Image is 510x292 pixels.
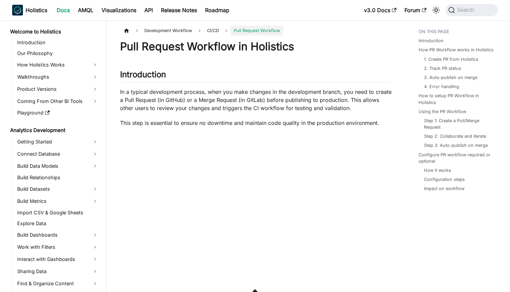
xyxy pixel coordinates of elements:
[15,184,101,194] a: Build Datasets
[446,4,498,16] button: Search (Command+K)
[120,40,392,53] h1: Pull Request Workflow in Holistics
[424,117,491,130] a: Step 1: Create a Pull/Merge Request
[15,230,101,240] a: Build Dashboards
[424,176,465,183] a: Configuration steps
[120,26,133,35] a: Home page
[8,27,101,36] a: Welcome to Holistics
[424,56,478,62] a: 1. Create PR from Holistics
[141,26,195,35] span: Development Workflow
[12,5,23,16] img: Holistics
[419,92,494,105] a: How to setup PR Workflow in Holistics
[15,38,101,47] a: Introduction
[360,5,400,16] a: v3.0 Docs
[424,142,488,149] a: Step 3: Auto-publish on merge
[15,49,101,58] a: Our Philosophy
[424,65,461,72] a: 2. Track PR status
[120,26,392,35] nav: Breadcrumbs
[15,173,101,182] a: Build Relationships
[74,5,97,16] a: AMQL
[204,26,222,35] span: CI/CD
[140,5,157,16] a: API
[419,47,493,53] a: How PR Workflow works in Holistics
[431,5,442,16] button: Switch between dark and light mode (currently system mode)
[15,59,101,70] a: How Holistics Works
[5,20,107,292] nav: Docs sidebar
[419,108,466,115] a: Using the PR Workflow
[12,5,47,16] a: HolisticsHolisticsHolistics
[15,208,101,217] a: Import CSV & Google Sheets
[424,133,486,139] a: Step 2: Collaborate and iterate
[15,242,101,253] a: Work with Filters
[120,119,392,127] p: This step is essential to ensure no downtime and maintain code quality in the production environm...
[15,84,101,95] a: Product Versions
[15,219,101,228] a: Explore Data
[26,6,47,14] b: Holistics
[15,254,101,265] a: Interact with Dashboards
[97,5,140,16] a: Visualizations
[400,5,430,16] a: Forum
[424,167,451,174] a: How it works
[15,136,101,147] a: Getting Started
[424,74,477,81] a: 3. Auto-publish on merge
[15,108,101,117] a: Playground
[15,196,101,207] a: Build Metrics
[8,126,101,135] a: Analytics Development
[120,88,392,112] p: In a typical development process, when you make changes in the development branch, you need to cr...
[424,83,459,90] a: 4. Error handling
[419,152,494,164] a: Configure PR workflow required or optional
[15,161,101,171] a: Build Data Models
[419,37,444,44] a: Introduction
[53,5,74,16] a: Docs
[120,70,392,82] h2: Introduction
[15,96,101,107] a: Coming From Other BI Tools
[15,149,101,159] a: Connect Database
[15,266,101,277] a: Sharing Data
[157,5,201,16] a: Release Notes
[230,26,283,35] span: Pull Request Workflow
[424,185,464,192] a: Impact on workflow
[15,72,101,82] a: Walkthroughs
[455,7,478,13] span: Search
[15,278,101,289] a: Find & Organize Content
[201,5,233,16] a: Roadmap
